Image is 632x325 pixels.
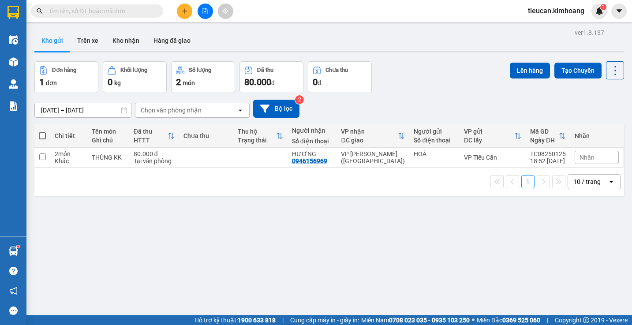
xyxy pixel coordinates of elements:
button: aim [218,4,233,19]
th: Toggle SortBy [460,124,526,148]
img: warehouse-icon [9,57,18,67]
span: | [282,315,284,325]
input: Select a date range. [35,103,131,117]
button: plus [177,4,192,19]
span: 1 [602,4,605,10]
div: Đơn hàng [52,67,76,73]
div: 0946156969 [292,157,327,164]
span: message [9,306,18,315]
div: HOÀ [414,150,455,157]
button: Khối lượng0kg [103,61,167,93]
button: Lên hàng [510,63,550,78]
div: 2 món [55,150,83,157]
button: Kho gửi [34,30,70,51]
img: warehouse-icon [9,79,18,89]
div: Đã thu [257,67,273,73]
span: file-add [202,8,208,14]
div: Chi tiết [55,132,83,139]
button: Hàng đã giao [146,30,198,51]
input: Tìm tên, số ĐT hoặc mã đơn [49,6,153,16]
span: search [37,8,43,14]
img: icon-new-feature [595,7,603,15]
th: Toggle SortBy [526,124,570,148]
div: Số điện thoại [292,138,333,145]
div: ver 1.8.137 [575,28,604,37]
span: Cung cấp máy in - giấy in: [290,315,359,325]
span: đơn [46,79,57,86]
div: ĐC giao [341,137,398,144]
sup: 1 [600,4,606,10]
button: Kho nhận [105,30,146,51]
span: 80.000 [244,77,271,87]
span: Nhãn [580,154,595,161]
th: Toggle SortBy [337,124,409,148]
div: 80.000 đ [134,150,175,157]
div: Tại văn phòng [134,157,175,164]
span: Miền Bắc [477,315,540,325]
strong: 0708 023 035 - 0935 103 250 [389,317,470,324]
sup: 1 [17,245,19,248]
div: HTTT [134,137,168,144]
button: Đã thu80.000đ [239,61,303,93]
sup: 2 [295,95,304,104]
div: Mã GD [530,128,559,135]
img: warehouse-icon [9,35,18,45]
div: Khối lượng [120,67,147,73]
button: Đơn hàng1đơn [34,61,98,93]
div: Chọn văn phòng nhận [141,106,202,115]
div: Chưa thu [183,132,229,139]
span: ⚪️ [472,318,475,322]
div: 10 / trang [573,177,601,186]
span: 0 [313,77,318,87]
div: Người gửi [414,128,455,135]
div: THÙNG KK [92,154,125,161]
th: Toggle SortBy [233,124,288,148]
button: Bộ lọc [253,100,299,118]
span: aim [222,8,228,14]
div: TC08250125 [530,150,566,157]
span: question-circle [9,267,18,275]
span: tieucan.kimhoang [521,5,591,16]
div: Ngày ĐH [530,137,559,144]
div: VP nhận [341,128,398,135]
strong: 1900 633 818 [238,317,276,324]
div: VP Tiểu Cần [464,154,521,161]
img: warehouse-icon [9,247,18,256]
div: Số điện thoại [414,137,455,144]
div: Nhãn [575,132,619,139]
div: 18:52 [DATE] [530,157,566,164]
button: file-add [198,4,213,19]
span: 2 [176,77,181,87]
button: Trên xe [70,30,105,51]
div: Chưa thu [325,67,348,73]
img: logo-vxr [7,6,19,19]
button: Số lượng2món [171,61,235,93]
div: Số lượng [189,67,211,73]
div: HƯƠNG [292,150,333,157]
span: notification [9,287,18,295]
span: | [547,315,548,325]
img: solution-icon [9,101,18,111]
svg: open [237,107,244,114]
div: VP gửi [464,128,514,135]
div: Ghi chú [92,137,125,144]
span: Hỗ trợ kỹ thuật: [194,315,276,325]
button: caret-down [611,4,627,19]
th: Toggle SortBy [129,124,180,148]
span: món [183,79,195,86]
svg: open [608,178,615,185]
span: Miền Nam [361,315,470,325]
button: Tạo Chuyến [554,63,602,78]
strong: 0369 525 060 [502,317,540,324]
div: VP [PERSON_NAME] ([GEOGRAPHIC_DATA]) [341,150,405,164]
span: copyright [583,317,589,323]
div: Người nhận [292,127,333,134]
button: Chưa thu0đ [308,61,372,93]
span: kg [114,79,121,86]
div: Đã thu [134,128,168,135]
span: 0 [108,77,112,87]
button: 1 [521,175,535,188]
div: Khác [55,157,83,164]
div: Thu hộ [238,128,276,135]
span: đ [271,79,275,86]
